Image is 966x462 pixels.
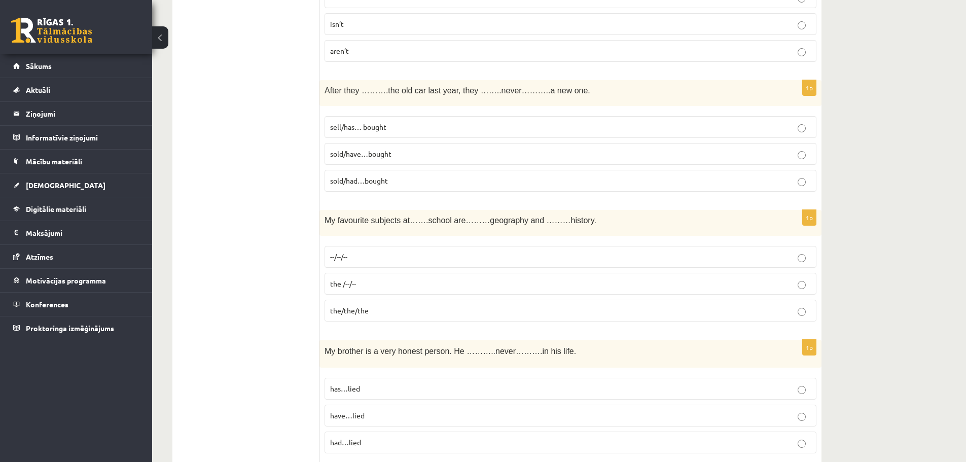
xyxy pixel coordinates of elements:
span: My brother is a very honest person. He ………..never……….in his life. [325,347,576,356]
span: After they ……….the old car last year, they ……..never………..a new one. [325,86,590,95]
p: 1p [802,209,816,226]
span: Aktuāli [26,85,50,94]
input: the /--/-- [798,281,806,289]
span: aren’t [330,46,349,55]
a: Mācību materiāli [13,150,139,173]
span: have…lied [330,411,365,420]
a: [DEMOGRAPHIC_DATA] [13,173,139,197]
input: sell/has… bought [798,124,806,132]
a: Ziņojumi [13,102,139,125]
input: sold/had…bought [798,178,806,186]
span: Digitālie materiāli [26,204,86,214]
a: Motivācijas programma [13,269,139,292]
span: has…lied [330,384,360,393]
span: the/the/the [330,306,369,315]
input: --/--/-- [798,254,806,262]
input: isn’t [798,21,806,29]
a: Konferences [13,293,139,316]
a: Maksājumi [13,221,139,244]
span: [DEMOGRAPHIC_DATA] [26,181,105,190]
a: Atzīmes [13,245,139,268]
span: Sākums [26,61,52,70]
input: aren’t [798,48,806,56]
a: Aktuāli [13,78,139,101]
input: had…lied [798,440,806,448]
span: isn’t [330,19,344,28]
input: have…lied [798,413,806,421]
span: the /--/-- [330,279,356,288]
a: Proktoringa izmēģinājums [13,316,139,340]
span: sold/have…bought [330,149,391,158]
p: 1p [802,80,816,96]
span: sell/has… bought [330,122,386,131]
span: Mācību materiāli [26,157,82,166]
p: 1p [802,339,816,356]
a: Informatīvie ziņojumi [13,126,139,149]
span: sold/had…bought [330,176,388,185]
a: Sākums [13,54,139,78]
span: My favourite subjects at…….school are………geography and ………history. [325,216,596,225]
span: --/--/-- [330,252,347,261]
input: has…lied [798,386,806,394]
input: the/the/the [798,308,806,316]
span: had…lied [330,438,361,447]
legend: Ziņojumi [26,102,139,125]
span: Konferences [26,300,68,309]
span: Motivācijas programma [26,276,106,285]
legend: Maksājumi [26,221,139,244]
span: Proktoringa izmēģinājums [26,324,114,333]
legend: Informatīvie ziņojumi [26,126,139,149]
input: sold/have…bought [798,151,806,159]
a: Digitālie materiāli [13,197,139,221]
a: Rīgas 1. Tālmācības vidusskola [11,18,92,43]
span: Atzīmes [26,252,53,261]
